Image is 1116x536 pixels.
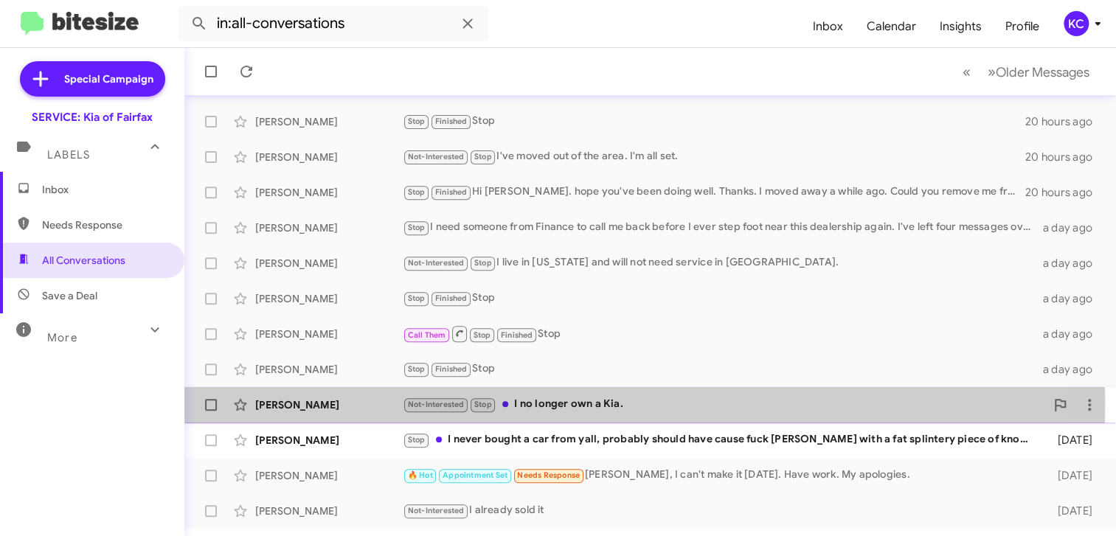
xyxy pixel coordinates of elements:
button: Next [979,57,1098,87]
div: a day ago [1039,291,1104,306]
span: Stop [408,116,426,126]
div: [PERSON_NAME] [255,114,403,129]
span: » [988,63,996,81]
div: a day ago [1039,362,1104,377]
div: [DATE] [1039,504,1104,518]
div: Stop [403,290,1039,307]
span: Needs Response [517,470,580,480]
div: [PERSON_NAME] [255,291,403,306]
div: [DATE] [1039,433,1104,448]
div: Stop [403,324,1039,343]
div: 20 hours ago [1025,114,1104,129]
div: [PERSON_NAME] [255,362,403,377]
div: I no longer own a Kia. [403,396,1045,413]
span: Not-Interested [408,506,465,515]
nav: Page navigation example [954,57,1098,87]
div: [PERSON_NAME] [255,504,403,518]
span: Stop [408,435,426,445]
div: Hi [PERSON_NAME]. hope you've been doing well. Thanks. I moved away a while ago. Could you remove... [403,184,1025,201]
div: I live in [US_STATE] and will not need service in [GEOGRAPHIC_DATA]. [403,254,1039,271]
div: a day ago [1039,256,1104,271]
div: I never bought a car from yall, probably should have cause fuck [PERSON_NAME] with a fat splinter... [403,431,1039,448]
span: 🔥 Hot [408,470,433,480]
span: Finished [435,187,468,197]
div: [PERSON_NAME] [255,468,403,483]
span: Stop [474,258,492,268]
span: Stop [408,187,426,197]
span: Finished [435,116,468,126]
span: Special Campaign [64,72,153,86]
div: [PERSON_NAME] [255,433,403,448]
span: Stop [474,330,491,340]
div: I need someone from Finance to call me back before I ever step foot near this dealership again. I... [403,219,1039,236]
div: 20 hours ago [1025,150,1104,164]
div: I already sold it [403,502,1039,519]
div: [DATE] [1039,468,1104,483]
span: Not-Interested [408,400,465,409]
a: Insights [928,5,994,48]
div: SERVICE: Kia of Fairfax [32,110,153,125]
span: Labels [47,148,90,161]
div: a day ago [1039,327,1104,341]
a: Calendar [855,5,928,48]
span: Inbox [42,182,167,197]
span: Not-Interested [408,152,465,161]
input: Search [179,6,488,41]
span: « [963,63,971,81]
span: Appointment Set [443,470,507,480]
div: Stop [403,113,1025,130]
span: Stop [474,400,492,409]
a: Profile [994,5,1051,48]
div: a day ago [1039,220,1104,235]
span: Finished [435,364,468,374]
span: All Conversations [42,253,125,268]
span: Stop [474,152,492,161]
span: Call Them [408,330,446,340]
a: Inbox [801,5,855,48]
div: Stop [403,361,1039,377]
a: Special Campaign [20,61,165,97]
div: [PERSON_NAME], I can't make it [DATE]. Have work. My apologies. [403,467,1039,484]
div: [PERSON_NAME] [255,256,403,271]
div: [PERSON_NAME] [255,220,403,235]
div: I've moved out of the area. I'm all set. [403,148,1025,165]
span: Save a Deal [42,288,97,303]
span: Stop [408,223,426,232]
span: Older Messages [996,64,1089,80]
span: Not-Interested [408,258,465,268]
span: Finished [435,293,468,303]
div: [PERSON_NAME] [255,185,403,200]
span: More [47,331,77,344]
span: Stop [408,293,426,303]
div: [PERSON_NAME] [255,150,403,164]
span: Needs Response [42,217,167,232]
div: KC [1064,11,1089,36]
span: Stop [408,364,426,374]
div: [PERSON_NAME] [255,397,403,412]
button: Previous [954,57,980,87]
button: KC [1051,11,1100,36]
div: [PERSON_NAME] [255,327,403,341]
span: Finished [501,330,533,340]
div: 20 hours ago [1025,185,1104,200]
